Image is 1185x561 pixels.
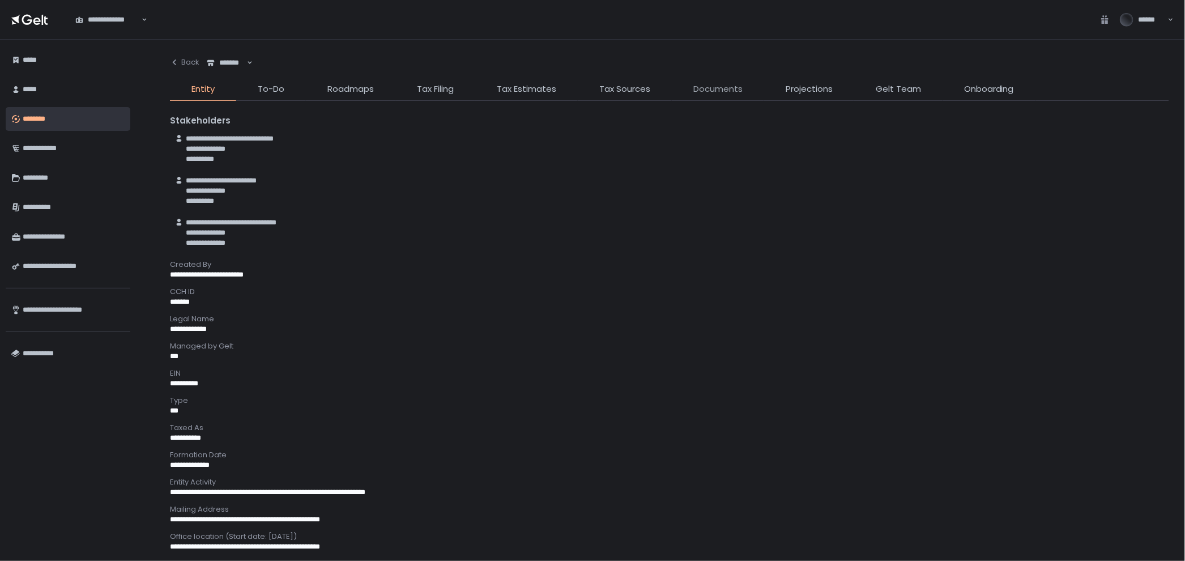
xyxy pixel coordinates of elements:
[170,314,1169,324] div: Legal Name
[170,57,199,67] div: Back
[170,396,1169,406] div: Type
[786,83,833,96] span: Projections
[964,83,1014,96] span: Onboarding
[170,450,1169,460] div: Formation Date
[170,341,1169,351] div: Managed by Gelt
[170,423,1169,433] div: Taxed As
[876,83,921,96] span: Gelt Team
[497,83,556,96] span: Tax Estimates
[68,7,147,31] div: Search for option
[170,477,1169,487] div: Entity Activity
[191,83,215,96] span: Entity
[245,57,246,69] input: Search for option
[258,83,284,96] span: To-Do
[170,51,199,74] button: Back
[170,532,1169,542] div: Office location (Start date: [DATE])
[170,504,1169,515] div: Mailing Address
[170,287,1169,297] div: CCH ID
[170,260,1169,270] div: Created By
[327,83,374,96] span: Roadmaps
[170,114,1169,127] div: Stakeholders
[199,51,253,75] div: Search for option
[417,83,454,96] span: Tax Filing
[599,83,650,96] span: Tax Sources
[170,368,1169,379] div: EIN
[693,83,743,96] span: Documents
